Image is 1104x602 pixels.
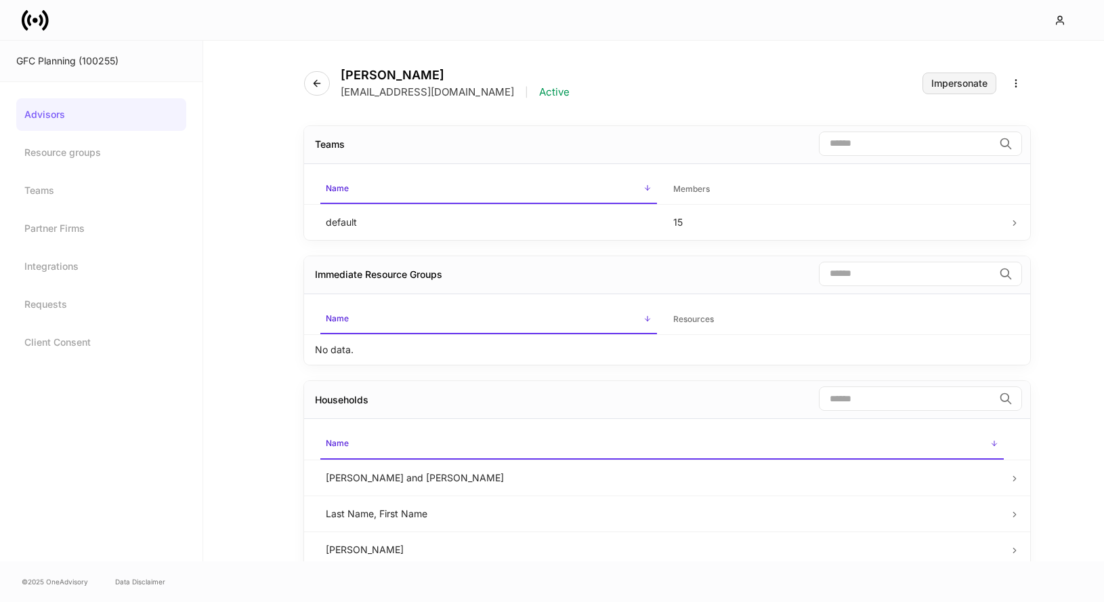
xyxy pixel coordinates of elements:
[16,326,186,359] a: Client Consent
[16,98,186,131] a: Advisors
[931,79,988,88] div: Impersonate
[16,288,186,321] a: Requests
[16,54,186,68] div: GFC Planning (100255)
[662,204,1010,240] td: 15
[525,85,528,99] p: |
[315,138,345,151] div: Teams
[341,85,514,99] p: [EMAIL_ADDRESS][DOMAIN_NAME]
[315,268,442,281] div: Immediate Resource Groups
[341,68,570,83] h4: [PERSON_NAME]
[673,182,710,195] h6: Members
[315,204,662,240] td: default
[315,393,368,407] div: Households
[16,212,186,245] a: Partner Firms
[315,496,1009,531] td: Last Name, First Name
[16,250,186,283] a: Integrations
[16,136,186,169] a: Resource groups
[315,343,354,357] p: No data.
[315,460,1009,496] td: [PERSON_NAME] and [PERSON_NAME]
[315,531,1009,567] td: [PERSON_NAME]
[922,73,996,94] button: Impersonate
[16,174,186,207] a: Teams
[320,175,657,204] span: Name
[668,306,1004,334] span: Resources
[326,312,349,325] h6: Name
[539,85,570,99] p: Active
[22,576,88,587] span: © 2025 OneAdvisory
[668,176,1004,203] span: Members
[115,576,165,587] a: Data Disclaimer
[326,437,349,449] h6: Name
[326,182,349,195] h6: Name
[673,313,714,325] h6: Resources
[320,430,1004,459] span: Name
[320,305,657,334] span: Name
